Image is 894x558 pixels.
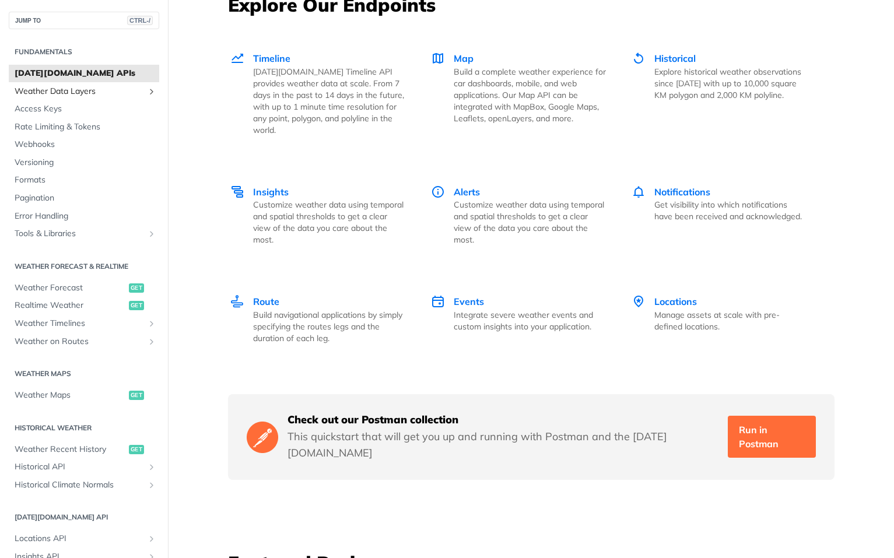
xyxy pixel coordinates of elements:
[253,186,289,198] span: Insights
[15,533,144,545] span: Locations API
[431,51,445,65] img: Map
[9,12,159,29] button: JUMP TOCTRL-/
[654,52,696,64] span: Historical
[288,429,719,461] p: This quickstart that will get you up and running with Postman and the [DATE][DOMAIN_NAME]
[247,420,278,454] img: Postman Logo
[654,186,710,198] span: Notifications
[127,16,153,25] span: CTRL-/
[129,391,144,400] span: get
[129,301,144,310] span: get
[129,445,144,454] span: get
[9,423,159,433] h2: Historical Weather
[9,279,159,297] a: Weather Forecastget
[9,189,159,207] a: Pagination
[9,65,159,82] a: [DATE][DOMAIN_NAME] APIs
[9,387,159,404] a: Weather Mapsget
[418,270,619,369] a: Events Events Integrate severe weather events and custom insights into your application.
[431,294,445,308] img: Events
[253,66,405,136] p: [DATE][DOMAIN_NAME] Timeline API provides weather data at scale. From 7 days in the past to 14 da...
[654,296,697,307] span: Locations
[9,261,159,272] h2: Weather Forecast & realtime
[15,139,156,150] span: Webhooks
[15,318,144,329] span: Weather Timelines
[9,154,159,171] a: Versioning
[9,530,159,548] a: Locations APIShow subpages for Locations API
[15,192,156,204] span: Pagination
[654,66,807,101] p: Explore historical weather observations since [DATE] with up to 10,000 square KM polygon and 2,00...
[9,512,159,522] h2: [DATE][DOMAIN_NAME] API
[288,413,719,427] h5: Check out our Postman collection
[147,229,156,238] button: Show subpages for Tools & Libraries
[15,282,126,294] span: Weather Forecast
[9,136,159,153] a: Webhooks
[632,294,646,308] img: Locations
[9,369,159,379] h2: Weather Maps
[15,174,156,186] span: Formats
[147,337,156,346] button: Show subpages for Weather on Routes
[9,47,159,57] h2: Fundamentals
[15,228,144,240] span: Tools & Libraries
[454,309,606,332] p: Integrate severe weather events and custom insights into your application.
[9,118,159,136] a: Rate Limiting & Tokens
[9,315,159,332] a: Weather TimelinesShow subpages for Weather Timelines
[147,462,156,472] button: Show subpages for Historical API
[253,296,279,307] span: Route
[454,186,480,198] span: Alerts
[9,83,159,100] a: Weather Data LayersShow subpages for Weather Data Layers
[229,160,418,271] a: Insights Insights Customize weather data using temporal and spatial thresholds to get a clear vie...
[15,479,144,491] span: Historical Climate Normals
[9,171,159,189] a: Formats
[129,283,144,293] span: get
[632,51,646,65] img: Historical
[9,208,159,225] a: Error Handling
[15,300,126,311] span: Realtime Weather
[454,296,484,307] span: Events
[619,270,819,369] a: Locations Locations Manage assets at scale with pre-defined locations.
[454,199,606,245] p: Customize weather data using temporal and spatial thresholds to get a clear view of the data you ...
[9,100,159,118] a: Access Keys
[9,458,159,476] a: Historical APIShow subpages for Historical API
[253,199,405,245] p: Customize weather data using temporal and spatial thresholds to get a clear view of the data you ...
[147,319,156,328] button: Show subpages for Weather Timelines
[9,297,159,314] a: Realtime Weatherget
[229,27,418,160] a: Timeline Timeline [DATE][DOMAIN_NAME] Timeline API provides weather data at scale. From 7 days in...
[253,52,290,64] span: Timeline
[454,66,606,124] p: Build a complete weather experience for car dashboards, mobile, and web applications. Our Map API...
[15,336,144,348] span: Weather on Routes
[15,68,156,79] span: [DATE][DOMAIN_NAME] APIs
[15,210,156,222] span: Error Handling
[230,51,244,65] img: Timeline
[728,416,815,458] a: Run in Postman
[619,160,819,271] a: Notifications Notifications Get visibility into which notifications have been received and acknow...
[454,52,474,64] span: Map
[418,27,619,160] a: Map Map Build a complete weather experience for car dashboards, mobile, and web applications. Our...
[9,225,159,243] a: Tools & LibrariesShow subpages for Tools & Libraries
[15,444,126,455] span: Weather Recent History
[147,534,156,543] button: Show subpages for Locations API
[431,185,445,199] img: Alerts
[15,157,156,169] span: Versioning
[9,476,159,494] a: Historical Climate NormalsShow subpages for Historical Climate Normals
[418,160,619,271] a: Alerts Alerts Customize weather data using temporal and spatial thresholds to get a clear view of...
[619,27,819,160] a: Historical Historical Explore historical weather observations since [DATE] with up to 10,000 squa...
[632,185,646,199] img: Notifications
[15,86,144,97] span: Weather Data Layers
[147,87,156,96] button: Show subpages for Weather Data Layers
[15,461,144,473] span: Historical API
[230,185,244,199] img: Insights
[654,199,807,222] p: Get visibility into which notifications have been received and acknowledged.
[230,294,244,308] img: Route
[15,103,156,115] span: Access Keys
[9,441,159,458] a: Weather Recent Historyget
[15,389,126,401] span: Weather Maps
[15,121,156,133] span: Rate Limiting & Tokens
[654,309,807,332] p: Manage assets at scale with pre-defined locations.
[147,480,156,490] button: Show subpages for Historical Climate Normals
[229,270,418,369] a: Route Route Build navigational applications by simply specifying the routes legs and the duration...
[253,309,405,344] p: Build navigational applications by simply specifying the routes legs and the duration of each leg.
[9,333,159,350] a: Weather on RoutesShow subpages for Weather on Routes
